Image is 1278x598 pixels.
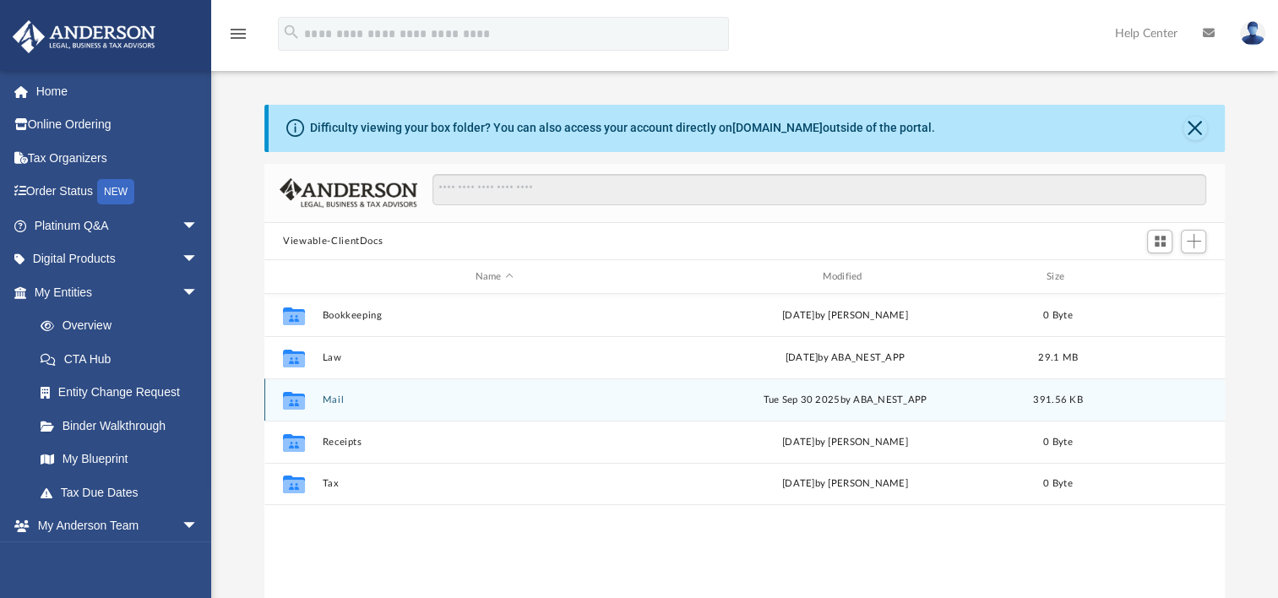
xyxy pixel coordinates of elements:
[673,435,1017,450] div: [DATE] by [PERSON_NAME]
[1038,353,1078,362] span: 29.1 MB
[24,476,224,509] a: Tax Due Dates
[24,309,224,343] a: Overview
[182,242,215,277] span: arrow_drop_down
[228,24,248,44] i: menu
[673,393,1017,408] div: Tue Sep 30 2025 by ABA_NEST_APP
[12,74,224,108] a: Home
[228,32,248,44] a: menu
[310,119,935,137] div: Difficulty viewing your box folder? You can also access your account directly on outside of the p...
[12,509,215,543] a: My Anderson Teamarrow_drop_down
[323,310,666,321] button: Bookkeeping
[12,242,224,276] a: Digital Productsarrow_drop_down
[673,351,1017,366] div: by ABA_NEST_APP
[282,23,301,41] i: search
[1240,21,1265,46] img: User Pic
[24,376,224,410] a: Entity Change Request
[8,20,160,53] img: Anderson Advisors Platinum Portal
[12,175,224,209] a: Order StatusNEW
[1043,438,1073,447] span: 0 Byte
[673,269,1017,285] div: Modified
[182,509,215,544] span: arrow_drop_down
[1043,479,1073,488] span: 0 Byte
[272,269,314,285] div: id
[322,269,666,285] div: Name
[1025,269,1092,285] div: Size
[1033,395,1082,405] span: 391.56 KB
[1183,117,1207,140] button: Close
[12,108,224,142] a: Online Ordering
[24,443,215,476] a: My Blueprint
[323,394,666,405] button: Mail
[283,234,383,249] button: Viewable-ClientDocs
[1181,230,1206,253] button: Add
[182,209,215,243] span: arrow_drop_down
[24,342,224,376] a: CTA Hub
[786,353,818,362] span: [DATE]
[323,437,666,448] button: Receipts
[432,174,1206,206] input: Search files and folders
[182,275,215,310] span: arrow_drop_down
[673,476,1017,492] div: [DATE] by [PERSON_NAME]
[323,352,666,363] button: Law
[12,275,224,309] a: My Entitiesarrow_drop_down
[732,121,823,134] a: [DOMAIN_NAME]
[1099,269,1217,285] div: id
[12,141,224,175] a: Tax Organizers
[323,478,666,489] button: Tax
[24,409,224,443] a: Binder Walkthrough
[1043,311,1073,320] span: 0 Byte
[1147,230,1172,253] button: Switch to Grid View
[97,179,134,204] div: NEW
[673,308,1017,323] div: [DATE] by [PERSON_NAME]
[12,209,224,242] a: Platinum Q&Aarrow_drop_down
